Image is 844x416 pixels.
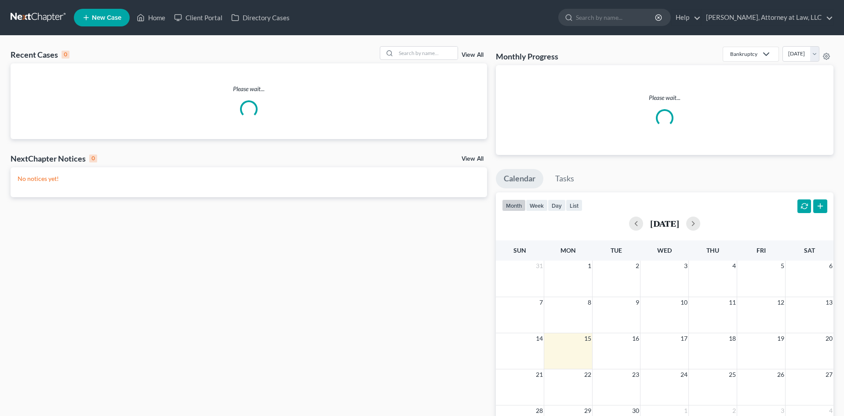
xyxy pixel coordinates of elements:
span: 14 [535,333,544,344]
span: 23 [631,369,640,380]
button: month [502,199,526,211]
a: Calendar [496,169,543,188]
span: Thu [706,247,719,254]
input: Search by name... [396,47,458,59]
a: View All [462,156,484,162]
span: 3 [780,405,785,416]
span: 4 [828,405,833,416]
span: 22 [583,369,592,380]
span: 25 [728,369,737,380]
span: 12 [776,297,785,308]
span: Sun [513,247,526,254]
span: 15 [583,333,592,344]
a: View All [462,52,484,58]
span: 30 [631,405,640,416]
span: 6 [828,261,833,271]
span: 19 [776,333,785,344]
span: 7 [538,297,544,308]
span: 9 [635,297,640,308]
span: Tue [611,247,622,254]
button: week [526,199,548,211]
div: Bankruptcy [730,50,757,58]
div: Recent Cases [11,49,69,60]
span: 28 [535,405,544,416]
span: 4 [731,261,737,271]
span: 1 [587,261,592,271]
span: Sat [804,247,815,254]
div: NextChapter Notices [11,153,97,164]
h2: [DATE] [650,219,679,228]
span: 31 [535,261,544,271]
span: 3 [683,261,688,271]
a: Tasks [547,169,582,188]
a: Home [132,10,170,26]
div: 0 [62,51,69,59]
p: Please wait... [503,93,826,102]
span: Wed [657,247,672,254]
span: 29 [583,405,592,416]
span: 27 [825,369,833,380]
span: 2 [731,405,737,416]
span: Mon [560,247,576,254]
span: Fri [757,247,766,254]
div: 0 [89,155,97,162]
span: 10 [680,297,688,308]
span: 21 [535,369,544,380]
span: 2 [635,261,640,271]
a: Help [671,10,701,26]
h3: Monthly Progress [496,51,558,62]
span: 5 [780,261,785,271]
span: 17 [680,333,688,344]
span: 1 [683,405,688,416]
a: [PERSON_NAME], Attorney at Law, LLC [702,10,833,26]
span: New Case [92,15,121,21]
span: 16 [631,333,640,344]
p: Please wait... [11,85,487,93]
span: 26 [776,369,785,380]
span: 20 [825,333,833,344]
span: 18 [728,333,737,344]
input: Search by name... [576,9,656,26]
span: 24 [680,369,688,380]
span: 11 [728,297,737,308]
span: 13 [825,297,833,308]
p: No notices yet! [18,174,480,183]
a: Directory Cases [227,10,294,26]
button: day [548,199,566,211]
span: 8 [587,297,592,308]
button: list [566,199,582,211]
a: Client Portal [170,10,227,26]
